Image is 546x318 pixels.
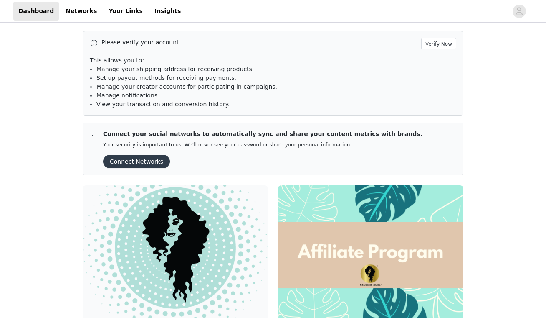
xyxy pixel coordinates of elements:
[103,142,422,148] p: Your security is important to us. We’ll never see your password or share your personal information.
[96,92,159,99] span: Manage notifications.
[96,83,277,90] span: Manage your creator accounts for participating in campaigns.
[103,130,422,138] p: Connect your social networks to automatically sync and share your content metrics with brands.
[515,5,523,18] div: avatar
[103,155,170,168] button: Connect Networks
[421,38,456,49] button: Verify Now
[101,38,418,47] p: Please verify your account.
[96,101,230,108] span: View your transaction and conversion history.
[61,2,102,21] a: Networks
[13,2,59,21] a: Dashboard
[104,2,148,21] a: Your Links
[90,56,456,65] p: This allows you to:
[149,2,186,21] a: Insights
[96,74,236,81] span: Set up payout methods for receiving payments.
[96,66,254,72] span: Manage your shipping address for receiving products.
